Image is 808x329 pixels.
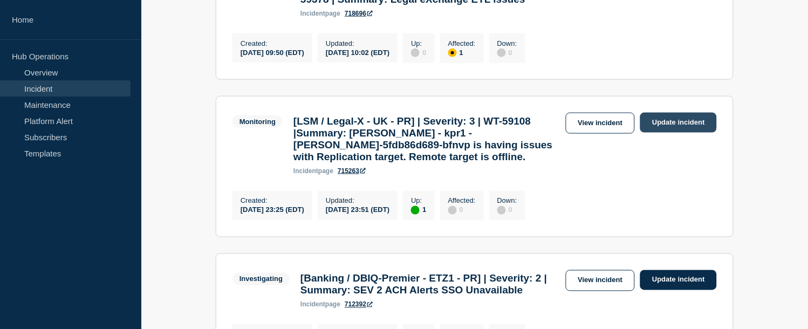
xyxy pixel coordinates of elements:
[411,39,426,47] p: Up :
[411,49,420,57] div: disabled
[448,39,476,47] p: Affected :
[497,197,517,205] p: Down :
[640,113,717,133] a: Update incident
[232,273,290,285] span: Investigating
[566,113,635,134] a: View incident
[326,205,389,214] div: [DATE] 23:51 (EDT)
[326,47,389,57] div: [DATE] 10:02 (EDT)
[293,115,560,163] h3: [LSM / Legal-X - UK - PR] | Severity: 3 | WT-59108 |Summary: [PERSON_NAME] - kpr1 - [PERSON_NAME]...
[293,167,333,175] p: page
[241,47,304,57] div: [DATE] 09:50 (EDT)
[300,301,340,309] p: page
[448,206,457,215] div: disabled
[497,205,517,215] div: 0
[232,115,283,128] span: Monitoring
[411,197,426,205] p: Up :
[640,270,717,290] a: Update incident
[497,206,506,215] div: disabled
[411,206,420,215] div: up
[448,197,476,205] p: Affected :
[293,167,318,175] span: incident
[338,167,366,175] a: 715263
[497,39,517,47] p: Down :
[300,10,325,17] span: incident
[448,205,476,215] div: 0
[345,10,373,17] a: 718696
[241,205,304,214] div: [DATE] 23:25 (EDT)
[241,39,304,47] p: Created :
[497,47,517,57] div: 0
[566,270,635,291] a: View incident
[326,197,389,205] p: Updated :
[300,301,325,309] span: incident
[497,49,506,57] div: disabled
[300,273,560,297] h3: [Banking / DBIQ-Premier - ETZ1 - PR] | Severity: 2 | Summary: SEV 2 ACH Alerts SSO Unavailable
[411,205,426,215] div: 1
[448,49,457,57] div: affected
[300,10,340,17] p: page
[345,301,373,309] a: 712392
[411,47,426,57] div: 0
[448,47,476,57] div: 1
[241,197,304,205] p: Created :
[326,39,389,47] p: Updated :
